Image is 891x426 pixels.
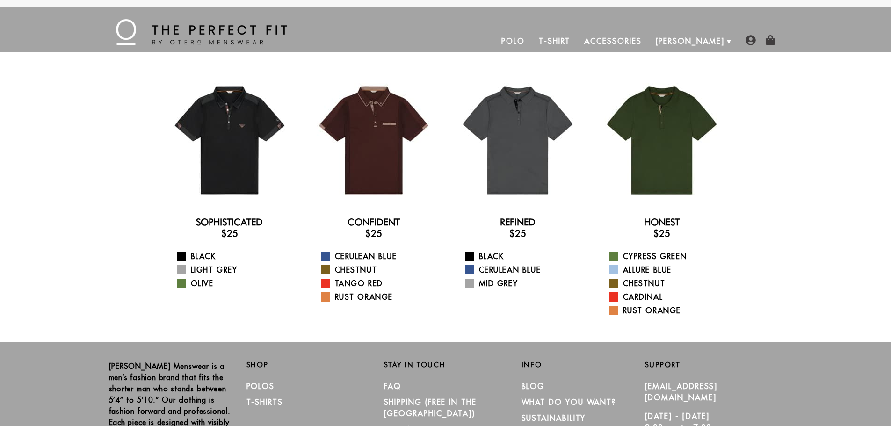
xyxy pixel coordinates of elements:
[321,251,438,262] a: Cerulean Blue
[321,278,438,289] a: Tango Red
[597,228,726,239] h3: $25
[609,278,726,289] a: Chestnut
[609,264,726,275] a: Allure Blue
[116,19,287,45] img: The Perfect Fit - by Otero Menswear - Logo
[321,291,438,303] a: Rust Orange
[746,35,756,45] img: user-account-icon.png
[609,251,726,262] a: Cypress Green
[453,228,582,239] h3: $25
[645,382,718,402] a: [EMAIL_ADDRESS][DOMAIN_NAME]
[577,30,648,52] a: Accessories
[246,361,370,369] h2: Shop
[465,264,582,275] a: Cerulean Blue
[645,361,782,369] h2: Support
[321,264,438,275] a: Chestnut
[644,217,680,228] a: Honest
[165,228,294,239] h3: $25
[465,251,582,262] a: Black
[609,305,726,316] a: Rust Orange
[196,217,263,228] a: Sophisticated
[522,361,645,369] h2: Info
[384,382,402,391] a: FAQ
[522,413,586,423] a: Sustainability
[384,397,477,418] a: SHIPPING (Free in the [GEOGRAPHIC_DATA])
[177,251,294,262] a: Black
[494,30,532,52] a: Polo
[177,278,294,289] a: Olive
[177,264,294,275] a: Light Grey
[348,217,400,228] a: Confident
[309,228,438,239] h3: $25
[649,30,732,52] a: [PERSON_NAME]
[522,382,545,391] a: Blog
[609,291,726,303] a: Cardinal
[522,397,616,407] a: What Do You Want?
[246,382,275,391] a: Polos
[384,361,507,369] h2: Stay in Touch
[246,397,283,407] a: T-Shirts
[500,217,536,228] a: Refined
[765,35,775,45] img: shopping-bag-icon.png
[465,278,582,289] a: Mid Grey
[532,30,577,52] a: T-Shirt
